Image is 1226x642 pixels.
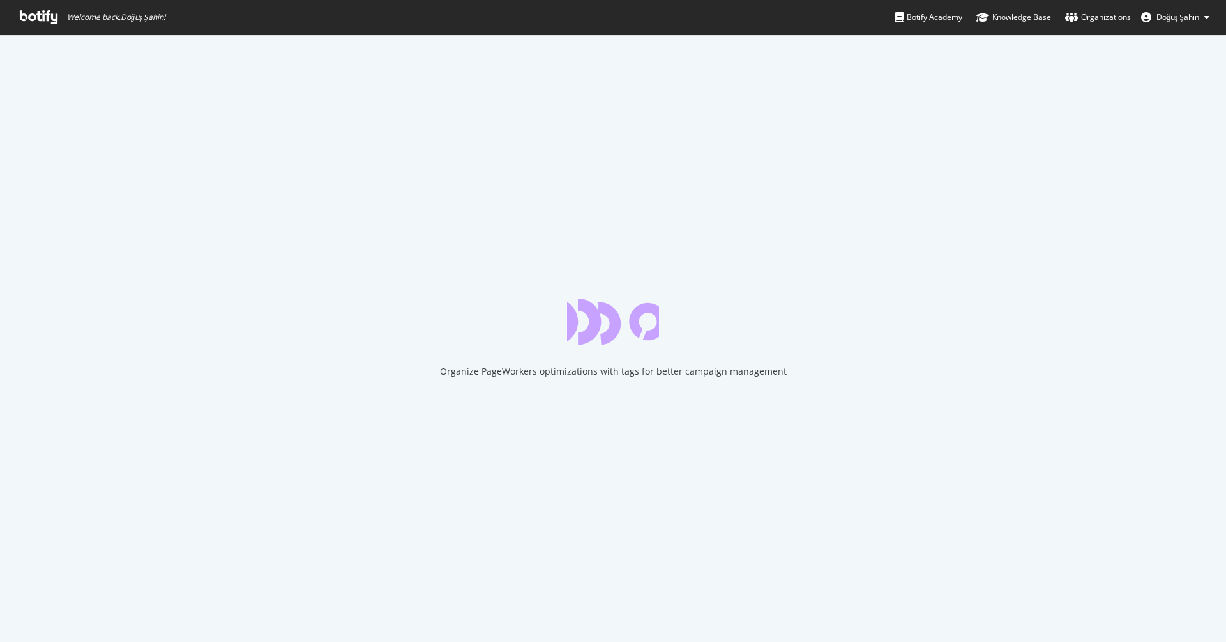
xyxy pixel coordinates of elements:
span: Welcome back, Doğuş Şahin ! [67,12,165,22]
div: Knowledge Base [976,11,1051,24]
button: Doğuş Şahin [1131,7,1220,27]
div: animation [567,299,659,345]
span: Doğuş Şahin [1156,11,1199,22]
div: Organize PageWorkers optimizations with tags for better campaign management [440,365,787,378]
div: Organizations [1065,11,1131,24]
div: Botify Academy [895,11,962,24]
